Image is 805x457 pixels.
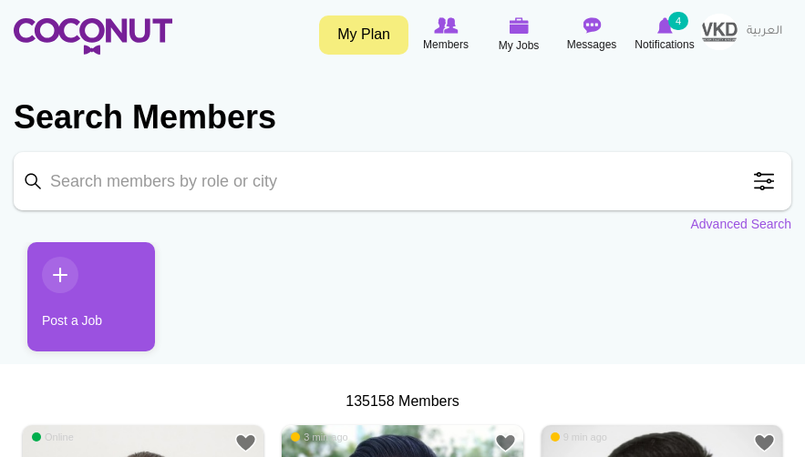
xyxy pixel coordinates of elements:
[509,17,529,34] img: My Jobs
[657,17,673,34] img: Notifications
[32,431,74,443] span: Online
[482,14,555,56] a: My Jobs My Jobs
[499,36,540,55] span: My Jobs
[551,431,607,443] span: 9 min ago
[14,18,172,55] img: Home
[14,391,791,412] div: 135158 Members
[434,17,458,34] img: Browse Members
[690,215,791,233] a: Advanced Search
[555,14,628,56] a: Messages Messages
[234,432,257,454] a: Add to Favourites
[567,36,617,54] span: Messages
[753,432,776,454] a: Add to Favourites
[738,14,791,50] a: العربية
[409,14,482,56] a: Browse Members Members
[319,15,408,55] a: My Plan
[628,14,701,56] a: Notifications Notifications 4
[291,431,347,443] span: 3 min ago
[14,96,791,139] h2: Search Members
[635,36,694,54] span: Notifications
[14,152,791,210] input: Search members by role or city
[14,242,141,365] li: 1 / 1
[423,36,469,54] span: Members
[494,432,517,454] a: Add to Favourites
[27,242,155,351] a: Post a Job
[583,17,601,34] img: Messages
[668,12,688,30] small: 4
